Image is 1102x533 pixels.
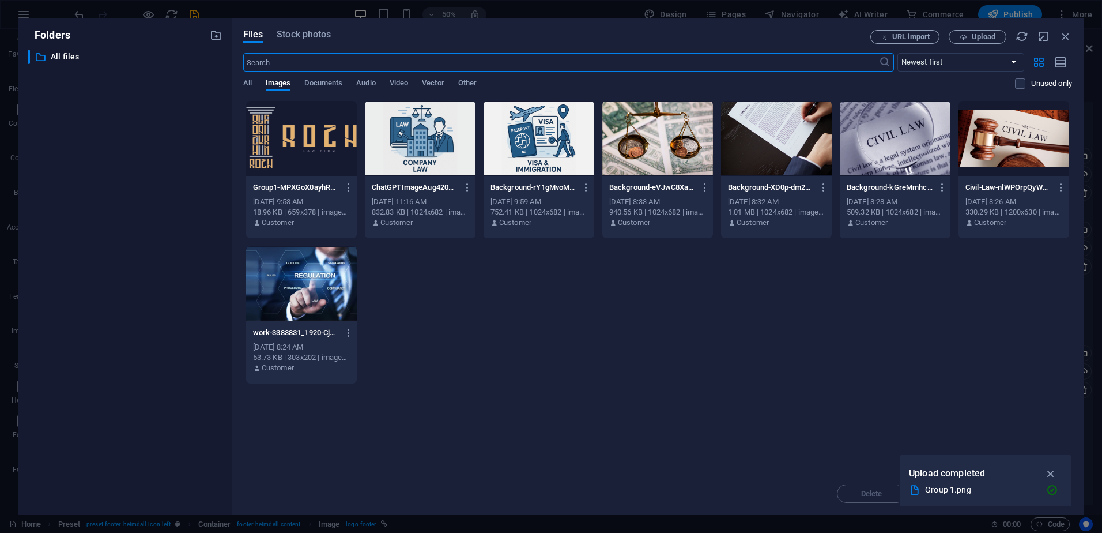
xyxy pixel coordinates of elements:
span: URL import [892,33,930,40]
div: [DATE] 8:33 AM [609,197,706,207]
p: Background-rY1gMvoMqReXcoF5TirApg.png [490,182,577,193]
div: [DATE] 8:24 AM [253,342,350,352]
div: [DATE] 8:26 AM [965,197,1062,207]
span: Upload [972,33,995,40]
div: 1.01 MB | 1024x682 | image/png [728,207,825,217]
div: [DATE] 9:59 AM [490,197,587,207]
span: Files [243,28,263,42]
div: 832.83 KB | 1024x682 | image/png [372,207,469,217]
p: Customer [499,217,531,228]
span: Images [266,76,291,92]
p: ChatGPTImageAug4202512_15_08PM-DvALTqcL3velLFDLsWlWTg.png [372,182,458,193]
div: ​ [28,50,30,64]
span: Other [458,76,477,92]
p: Displays only files that are not in use on the website. Files added during this session can still... [1031,78,1072,89]
p: Customer [262,363,294,373]
input: Search [243,53,879,72]
div: 330.29 KB | 1200x630 | image/png [965,207,1062,217]
div: 53.73 KB | 303x202 | image/jpeg [253,352,350,363]
p: Background-eVJwC8XaGyzLIdTKZWmNgA.png [609,182,696,193]
p: Customer [974,217,1006,228]
div: [DATE] 8:28 AM [847,197,944,207]
div: 752.41 KB | 1024x682 | image/png [490,207,587,217]
p: Civil-Law-nlWPOrpQyWUxpVYeLqJbOw.png [965,182,1052,193]
span: Audio [356,76,375,92]
p: work-3383831_1920-CjYuzSk0EdZUx5-6NAXdtQ.jpg [253,328,339,338]
p: Folders [28,28,70,43]
span: Stock photos [277,28,331,42]
span: Vector [422,76,444,92]
p: Customer [380,217,413,228]
div: [DATE] 11:16 AM [372,197,469,207]
p: All files [51,50,201,63]
i: Create new folder [210,29,222,42]
p: Customer [737,217,769,228]
div: 18.96 KB | 659x378 | image/png [253,207,350,217]
i: Reload [1016,30,1028,43]
p: Background-XD0p-dm2KwuP5UwTxPaBoA.png [728,182,814,193]
button: URL import [870,30,939,44]
p: Group1-MPXGoX0ayhR0gwkrFJdAxQ.png [253,182,339,193]
span: Video [390,76,408,92]
p: Customer [262,217,294,228]
p: Upload completed [909,466,985,481]
div: [DATE] 8:32 AM [728,197,825,207]
p: Customer [855,217,888,228]
div: 509.32 KB | 1024x682 | image/png [847,207,944,217]
span: All [243,76,252,92]
div: [DATE] 9:53 AM [253,197,350,207]
p: Background-kGreMmhcnPkGUtXaVkBgoA.png [847,182,933,193]
p: Customer [618,217,650,228]
i: Minimize [1037,30,1050,43]
i: Close [1059,30,1072,43]
div: 940.56 KB | 1024x682 | image/png [609,207,706,217]
span: Documents [304,76,342,92]
button: Upload [949,30,1006,44]
div: Group 1.png [925,483,1037,497]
